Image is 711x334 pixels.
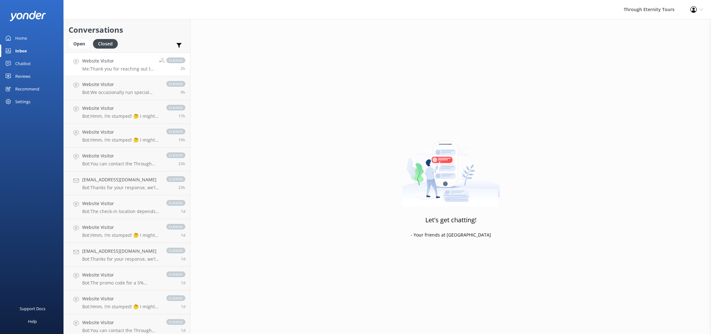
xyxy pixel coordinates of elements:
[15,95,30,108] div: Settings
[15,44,27,57] div: Inbox
[166,295,185,301] span: closed
[82,129,160,136] h4: Website Visitor
[166,57,185,63] span: closed
[64,195,190,219] a: Website VisitorBot:The check-in location depends on the tour you’ve booked, and full details, inc...
[82,319,160,326] h4: Website Visitor
[64,52,190,76] a: Website VisitorMe:Thank you for reaching out to [GEOGRAPHIC_DATA]. Could you kindly let us know t...
[82,200,160,207] h4: Website Visitor
[181,328,185,333] span: Sep 26 2025 09:11pm (UTC +02:00) Europe/Amsterdam
[425,215,476,225] h3: Let's get chatting!
[82,176,160,183] h4: [EMAIL_ADDRESS][DOMAIN_NAME]
[82,66,154,72] p: Me: Thank you for reaching out to [GEOGRAPHIC_DATA]. Could you kindly let us know the number of g...
[64,100,190,124] a: Website VisitorBot:Hmm, I’m stumped! 🤔 I might not have the answer to that one, but our amazing t...
[82,113,160,119] p: Bot: Hmm, I’m stumped! 🤔 I might not have the answer to that one, but our amazing team definitely...
[178,113,185,119] span: Sep 27 2025 10:37pm (UTC +02:00) Europe/Amsterdam
[178,137,185,143] span: Sep 27 2025 08:21pm (UTC +02:00) Europe/Amsterdam
[166,200,185,206] span: closed
[82,57,154,64] h4: Website Visitor
[15,70,30,83] div: Reviews
[15,83,39,95] div: Recommend
[20,302,45,315] div: Support Docs
[166,129,185,134] span: closed
[82,280,160,286] p: Bot: The promo code for a 5% discount on your first booking is NEWSLETTER5.
[82,105,160,112] h4: Website Visitor
[411,231,491,238] p: - Your friends at [GEOGRAPHIC_DATA]
[166,248,185,253] span: closed
[181,209,185,214] span: Sep 27 2025 03:35pm (UTC +02:00) Europe/Amsterdam
[69,40,93,47] a: Open
[64,219,190,243] a: Website VisitorBot:Hmm, I’m stumped! 🤔 I might not have the answer to that one, but our amazing t...
[181,232,185,238] span: Sep 27 2025 12:40pm (UTC +02:00) Europe/Amsterdam
[28,315,37,328] div: Help
[166,319,185,325] span: closed
[64,148,190,171] a: Website VisitorBot:You can contact the Through Eternity Tours team at [PHONE_NUMBER] or [PHONE_NU...
[82,328,160,333] p: Bot: You can contact the Through Eternity Tours team at [PHONE_NUMBER] or [PHONE_NUMBER]. You can...
[82,248,160,255] h4: [EMAIL_ADDRESS][DOMAIN_NAME]
[64,291,190,314] a: Website VisitorBot:Hmm, I’m stumped! 🤔 I might not have the answer to that one, but our amazing t...
[166,271,185,277] span: closed
[82,295,160,302] h4: Website Visitor
[82,185,160,190] p: Bot: Thanks for your response, we'll get back to you as soon as we can during opening hours.
[64,267,190,291] a: Website VisitorBot:The promo code for a 5% discount on your first booking is NEWSLETTER5.closed1d
[82,224,160,231] h4: Website Visitor
[82,256,160,262] p: Bot: Thanks for your response, we'll get back to you as soon as we can during opening hours.
[402,127,500,207] img: artwork of a man stealing a conversation from at giant smartphone
[181,304,185,309] span: Sep 26 2025 09:28pm (UTC +02:00) Europe/Amsterdam
[64,243,190,267] a: [EMAIL_ADDRESS][DOMAIN_NAME]Bot:Thanks for your response, we'll get back to you as soon as we can...
[82,81,160,88] h4: Website Visitor
[166,105,185,110] span: closed
[82,161,160,167] p: Bot: You can contact the Through Eternity Tours team at [PHONE_NUMBER] or [PHONE_NUMBER]. You can...
[15,32,27,44] div: Home
[64,171,190,195] a: [EMAIL_ADDRESS][DOMAIN_NAME]Bot:Thanks for your response, we'll get back to you as soon as we can...
[166,224,185,230] span: closed
[64,76,190,100] a: Website VisitorBot:We occasionally run special offers on select tours. The best way to stay updat...
[181,256,185,262] span: Sep 27 2025 11:26am (UTC +02:00) Europe/Amsterdam
[166,176,185,182] span: closed
[82,304,160,310] p: Bot: Hmm, I’m stumped! 🤔 I might not have the answer to that one, but our amazing team definitely...
[15,57,31,70] div: Chatbot
[181,280,185,285] span: Sep 27 2025 12:16am (UTC +02:00) Europe/Amsterdam
[166,152,185,158] span: closed
[178,185,185,190] span: Sep 27 2025 04:41pm (UTC +02:00) Europe/Amsterdam
[82,90,160,95] p: Bot: We occasionally run special offers on select tours. The best way to stay updated is to check...
[181,66,185,71] span: Sep 28 2025 01:15pm (UTC +02:00) Europe/Amsterdam
[82,137,160,143] p: Bot: Hmm, I’m stumped! 🤔 I might not have the answer to that one, but our amazing team definitely...
[93,40,121,47] a: Closed
[69,24,185,36] h2: Conversations
[82,209,160,214] p: Bot: The check-in location depends on the tour you’ve booked, and full details, including the exa...
[82,152,160,159] h4: Website Visitor
[82,271,160,278] h4: Website Visitor
[82,232,160,238] p: Bot: Hmm, I’m stumped! 🤔 I might not have the answer to that one, but our amazing team definitely...
[10,11,46,21] img: yonder-white-logo.png
[69,39,90,49] div: Open
[93,39,118,49] div: Closed
[178,161,185,166] span: Sep 27 2025 04:47pm (UTC +02:00) Europe/Amsterdam
[64,124,190,148] a: Website VisitorBot:Hmm, I’m stumped! 🤔 I might not have the answer to that one, but our amazing t...
[166,81,185,87] span: closed
[181,90,185,95] span: Sep 28 2025 06:08am (UTC +02:00) Europe/Amsterdam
